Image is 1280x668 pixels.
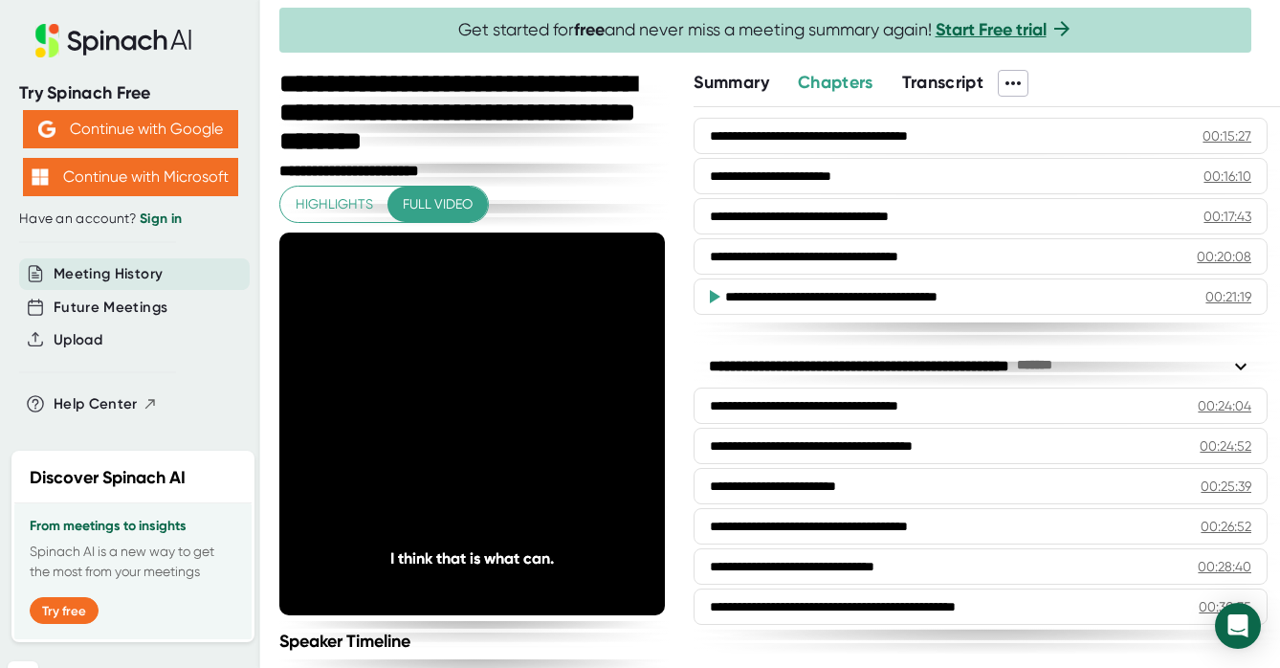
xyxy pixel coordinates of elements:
div: Open Intercom Messenger [1215,603,1261,649]
button: Try free [30,597,99,624]
button: Continue with Microsoft [23,158,238,196]
span: Get started for and never miss a meeting summary again! [458,19,1073,41]
span: Chapters [798,72,873,93]
div: 00:16:10 [1203,167,1251,186]
a: Start Free trial [936,19,1047,40]
h3: From meetings to insights [30,519,236,534]
div: 00:21:19 [1205,287,1251,306]
div: 00:17:43 [1203,207,1251,226]
div: 00:25:39 [1201,477,1251,496]
span: Full video [403,192,473,216]
div: 00:24:04 [1198,396,1251,415]
b: free [574,19,605,40]
button: Help Center [54,393,158,415]
span: Highlights [296,192,373,216]
span: Transcript [902,72,984,93]
div: 00:15:27 [1203,126,1251,145]
button: Highlights [280,187,388,222]
div: I think that is what can. [318,549,627,568]
p: Spinach AI is a new way to get the most from your meetings [30,542,236,582]
div: Have an account? [19,211,241,228]
div: 00:20:08 [1197,247,1251,266]
h2: Discover Spinach AI [30,465,186,491]
a: Sign in [140,211,182,227]
img: Aehbyd4JwY73AAAAAElFTkSuQmCC [38,121,55,138]
button: Full video [387,187,488,222]
button: Summary [694,70,768,96]
div: Speaker Timeline [279,631,665,652]
button: Future Meetings [54,297,167,319]
span: Summary [694,72,768,93]
div: 00:26:52 [1201,517,1251,536]
button: Meeting History [54,263,163,285]
div: 00:30:35 [1199,597,1251,616]
button: Chapters [798,70,873,96]
button: Upload [54,329,102,351]
button: Transcript [902,70,984,96]
button: Continue with Google [23,110,238,148]
div: 00:24:52 [1200,436,1251,456]
div: Try Spinach Free [19,82,241,104]
span: Help Center [54,393,138,415]
div: 00:28:40 [1198,557,1251,576]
